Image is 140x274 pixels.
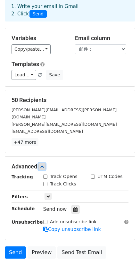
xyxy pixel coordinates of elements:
[12,122,117,127] small: [PERSON_NAME][EMAIL_ADDRESS][DOMAIN_NAME]
[28,246,56,259] a: Preview
[97,173,122,180] label: UTM Codes
[5,246,26,259] a: Send
[57,246,106,259] a: Send Test Email
[75,35,129,42] h5: Email column
[46,70,63,80] button: Save
[50,218,97,225] label: Add unsubscribe link
[29,10,47,18] span: Send
[12,70,36,80] a: Load...
[50,181,76,187] label: Track Clicks
[12,194,28,199] strong: Filters
[108,243,140,274] iframe: Chat Widget
[12,35,65,42] h5: Variables
[12,97,128,104] h5: 50 Recipients
[50,173,78,180] label: Track Opens
[43,206,67,212] span: Send now
[12,219,43,225] strong: Unsubscribe
[12,174,33,179] strong: Tracking
[43,227,101,232] a: Copy unsubscribe link
[12,163,128,170] h5: Advanced
[12,61,39,67] a: Templates
[6,3,134,18] div: 1. Write your email in Gmail 2. Click
[108,243,140,274] div: 聊天小组件
[12,138,38,146] a: +47 more
[12,129,83,134] small: [EMAIL_ADDRESS][DOMAIN_NAME]
[12,206,35,211] strong: Schedule
[12,44,51,54] a: Copy/paste...
[12,107,117,120] small: [PERSON_NAME][EMAIL_ADDRESS][PERSON_NAME][DOMAIN_NAME]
